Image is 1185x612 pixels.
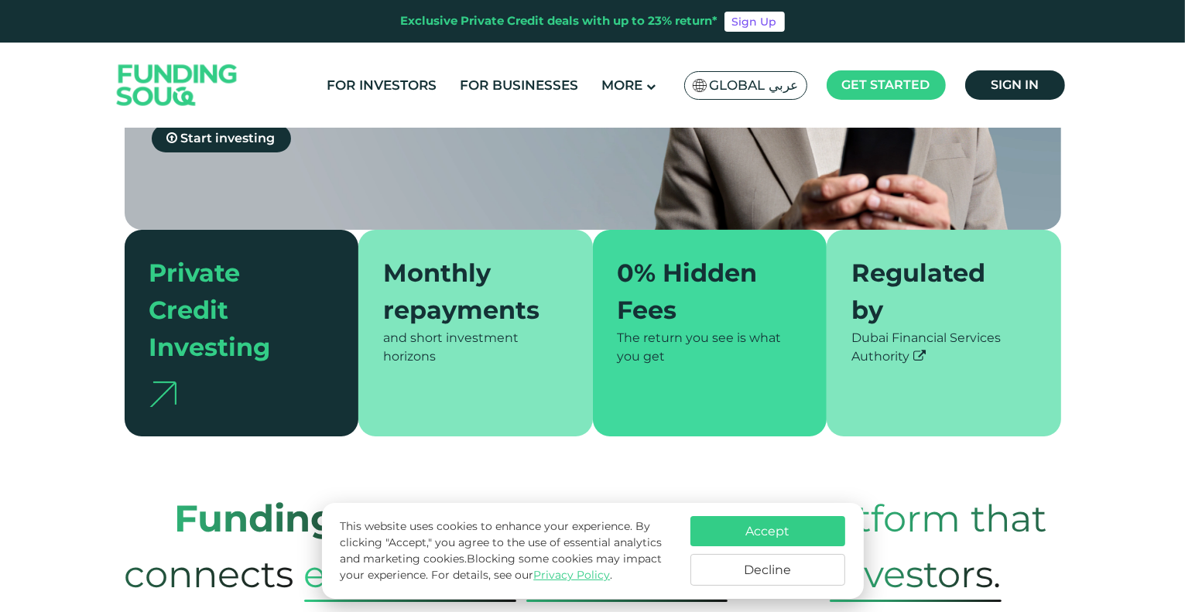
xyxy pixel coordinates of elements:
[457,480,789,556] span: is a crowdfunding
[304,546,516,602] span: established
[724,12,785,32] a: Sign Up
[125,480,1047,612] span: platform that connects
[323,73,440,98] a: For Investors
[851,255,1018,329] div: Regulated by
[601,77,642,93] span: More
[340,518,674,583] p: This website uses cookies to enhance your experience. By clicking "Accept," you agree to the use ...
[383,255,550,329] div: Monthly repayments
[456,73,582,98] a: For Businesses
[181,131,276,145] span: Start investing
[383,329,568,366] div: and short investment horizons
[152,125,291,152] a: Start investing
[340,552,662,582] span: Blocking some cookies may impact your experience.
[851,329,1036,366] div: Dubai Financial Services Authority
[149,255,316,366] div: Private Credit Investing
[693,79,707,92] img: SA Flag
[710,77,799,94] span: Global عربي
[830,546,1002,602] span: Investors.
[431,568,612,582] span: For details, see our .
[175,496,447,541] strong: Funding Souq
[842,77,930,92] span: Get started
[533,568,610,582] a: Privacy Policy
[401,12,718,30] div: Exclusive Private Credit deals with up to 23% return*
[965,70,1065,100] a: Sign in
[991,77,1039,92] span: Sign in
[690,554,845,586] button: Decline
[618,329,803,366] div: The return you see is what you get
[101,46,253,125] img: Logo
[618,255,784,329] div: 0% Hidden Fees
[690,516,845,546] button: Accept
[149,381,176,407] img: arrow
